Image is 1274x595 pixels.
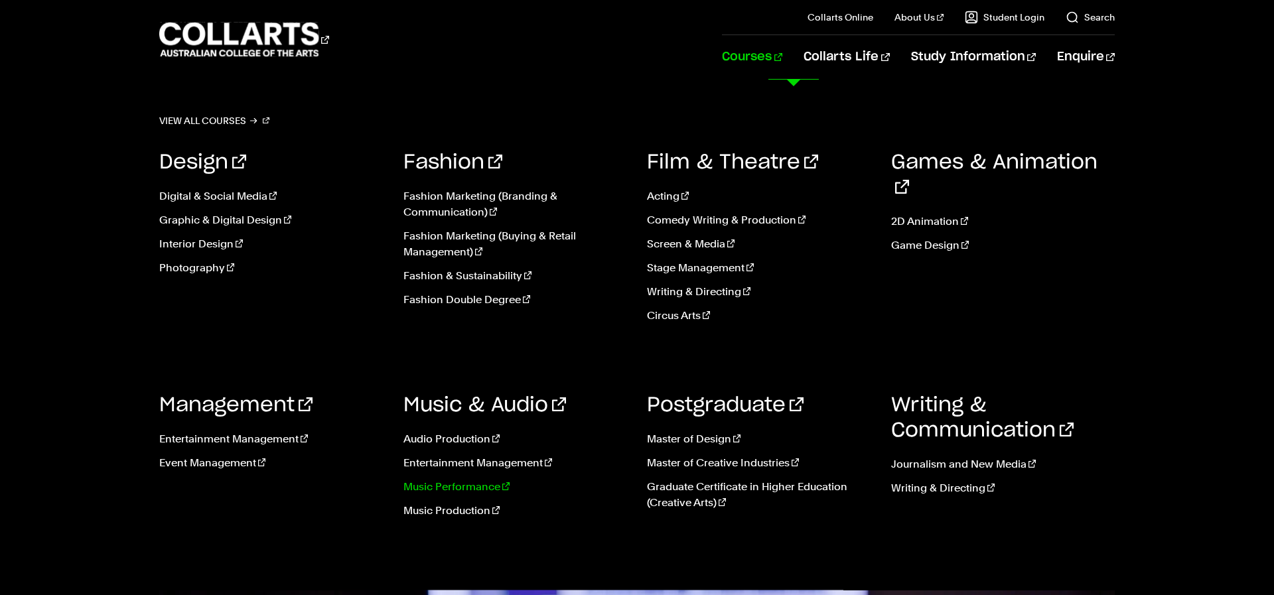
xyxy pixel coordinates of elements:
[804,35,889,79] a: Collarts Life
[159,212,384,228] a: Graphic & Digital Design
[891,153,1097,198] a: Games & Animation
[647,284,871,300] a: Writing & Directing
[808,11,873,24] a: Collarts Online
[403,431,628,447] a: Audio Production
[647,479,871,511] a: Graduate Certificate in Higher Education (Creative Arts)
[647,188,871,204] a: Acting
[965,11,1044,24] a: Student Login
[159,260,384,276] a: Photography
[159,111,269,130] a: View all courses
[403,188,628,220] a: Fashion Marketing (Branding & Communication)
[647,236,871,252] a: Screen & Media
[1057,35,1115,79] a: Enquire
[911,35,1036,79] a: Study Information
[722,35,782,79] a: Courses
[647,212,871,228] a: Comedy Writing & Production
[891,214,1115,230] a: 2D Animation
[647,153,818,172] a: Film & Theatre
[159,188,384,204] a: Digital & Social Media
[403,268,628,284] a: Fashion & Sustainability
[647,395,804,415] a: Postgraduate
[403,153,502,172] a: Fashion
[891,395,1074,440] a: Writing & Communication
[403,479,628,495] a: Music Performance
[159,153,246,172] a: Design
[647,260,871,276] a: Stage Management
[891,237,1115,253] a: Game Design
[403,228,628,260] a: Fashion Marketing (Buying & Retail Management)
[647,308,871,324] a: Circus Arts
[159,395,313,415] a: Management
[159,455,384,471] a: Event Management
[647,455,871,471] a: Master of Creative Industries
[159,236,384,252] a: Interior Design
[894,11,944,24] a: About Us
[403,292,628,308] a: Fashion Double Degree
[1066,11,1115,24] a: Search
[403,503,628,519] a: Music Production
[647,431,871,447] a: Master of Design
[159,431,384,447] a: Entertainment Management
[159,21,329,58] div: Go to homepage
[891,456,1115,472] a: Journalism and New Media
[403,395,566,415] a: Music & Audio
[403,455,628,471] a: Entertainment Management
[891,480,1115,496] a: Writing & Directing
